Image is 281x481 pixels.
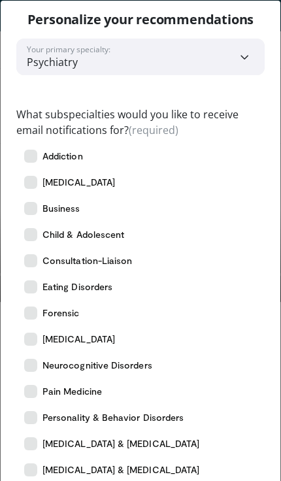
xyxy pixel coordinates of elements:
span: [MEDICAL_DATA] & [MEDICAL_DATA] [42,463,199,476]
span: Eating Disorders [42,280,112,293]
span: [MEDICAL_DATA] [42,333,115,346]
span: Pain Medicine [42,385,102,398]
span: [MEDICAL_DATA] [42,176,115,189]
span: (required) [129,123,178,137]
p: Personalize your recommendations [27,11,254,28]
span: Addiction [42,150,83,163]
span: Child & Adolescent [42,228,124,241]
span: Forensic [42,307,80,320]
span: Neurocognitive Disorders [42,359,152,372]
span: Business [42,202,80,215]
label: What subspecialties would you like to receive email notifications for? [16,107,265,138]
span: Consultation-Liaison [42,254,132,267]
span: Personality & Behavior Disorders [42,411,184,424]
span: [MEDICAL_DATA] & [MEDICAL_DATA] [42,437,199,450]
